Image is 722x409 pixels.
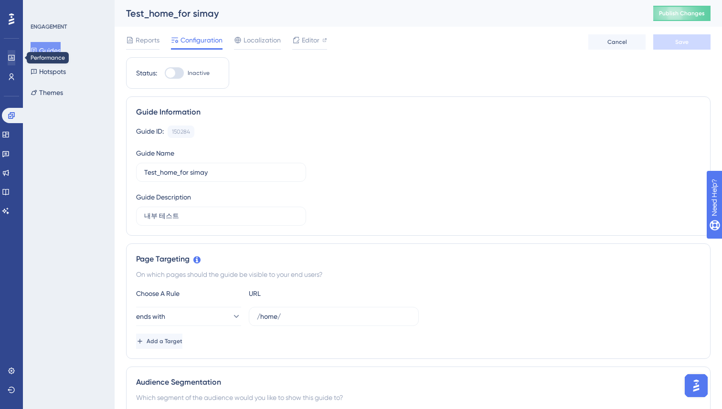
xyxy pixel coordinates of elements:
img: Profile image for Diênifer [130,15,149,34]
div: Which segment of the audience would you like to show this guide to? [136,392,701,403]
span: Editor [302,34,319,46]
button: Hotspots [31,63,66,80]
div: Recent message [20,120,171,130]
div: URL [249,288,354,299]
div: • [DATE] [65,144,92,154]
div: Recent messageProfile image for SimayRate your conversationSimay•[DATE] [10,112,181,162]
span: Need Help? [22,2,60,14]
input: yourwebsite.com/path [257,311,411,322]
div: Simay [42,144,63,154]
button: Add a Target [136,334,182,349]
div: Test_home_for simay [126,7,629,20]
p: How can we help? [19,84,172,100]
span: Reports [136,34,159,46]
button: Save [653,34,711,50]
button: Cancel [588,34,646,50]
span: Home [37,322,58,328]
input: Type your Guide’s Description here [144,211,298,221]
div: Status: [136,67,157,79]
p: Hi 데이터라이즈! 👋 🌊 [19,68,172,84]
div: Guide Information [136,106,701,118]
button: Themes [31,84,63,101]
img: Profile image for Kemal [94,15,113,34]
div: ENGAGEMENT [31,23,67,31]
div: Page Targeting [136,253,701,265]
span: Save [675,38,689,46]
button: ends with [136,307,241,326]
span: Localization [244,34,281,46]
span: Messages [127,322,160,328]
button: Guides [31,42,61,59]
iframe: UserGuiding AI Assistant Launcher [682,371,711,400]
span: Add a Target [147,337,182,345]
div: Guide Name [136,147,174,159]
div: Audience Segmentation [136,377,701,388]
div: Close [164,15,181,32]
input: Type your Guide’s Name here [144,167,298,178]
img: Profile image for Simay [20,135,39,154]
span: Configuration [180,34,223,46]
div: Send us a message [10,167,181,193]
div: Guide Description [136,191,191,203]
span: Cancel [607,38,627,46]
div: Guide ID: [136,126,164,138]
img: logo [19,20,74,31]
div: On which pages should the guide be visible to your end users? [136,269,701,280]
span: Rate your conversation [42,135,120,143]
img: Profile image for Simay [112,15,131,34]
button: Messages [96,298,191,336]
div: Profile image for SimayRate your conversationSimay•[DATE] [10,126,181,162]
div: Send us a message [20,175,159,185]
button: Publish Changes [653,6,711,21]
span: Inactive [188,69,210,77]
span: Publish Changes [659,10,705,17]
span: ends with [136,311,165,322]
div: Choose A Rule [136,288,241,299]
div: 150284 [172,128,190,136]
